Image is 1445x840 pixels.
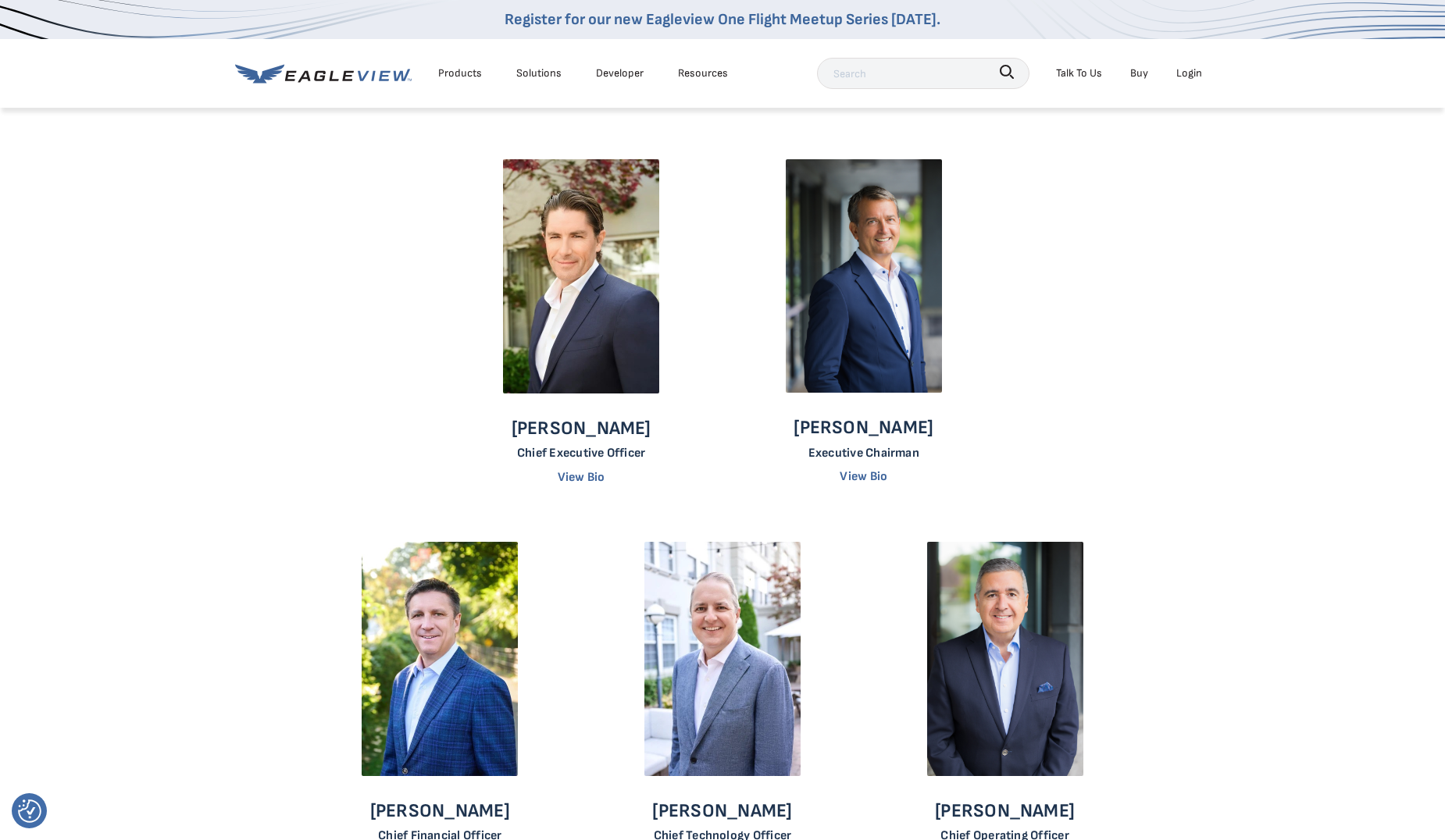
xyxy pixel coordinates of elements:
[503,159,659,393] img: Piers Dormeyer - Chief Executive Officer
[652,799,792,823] p: [PERSON_NAME]
[840,469,887,484] a: View Bio
[370,799,510,823] p: [PERSON_NAME]
[794,446,933,461] p: Executive Chairman
[596,63,644,83] a: Developer
[18,799,41,823] button: Consent Preferences
[18,799,41,823] img: Revisit consent button
[362,542,518,776] img: Steve Dorton - Chief Financial Officer
[644,542,801,776] img: Tripp Cox - Chief Technology Officer
[512,417,651,440] p: [PERSON_NAME]
[786,159,942,393] img: Chris Jurasek - Chief Executive Officer
[1130,63,1148,83] a: Buy
[817,58,1029,89] input: Search
[935,799,1075,823] p: [PERSON_NAME]
[516,63,562,83] div: Solutions
[1176,63,1202,83] div: Login
[512,446,651,461] p: Chief Executive Officer
[1056,63,1102,83] div: Talk To Us
[927,542,1083,776] img: Nagib Nasr - Chief Operating Officer
[438,63,482,83] div: Products
[558,470,605,485] a: View Bio
[794,416,933,440] p: [PERSON_NAME]
[678,63,728,83] div: Resources
[505,10,940,29] a: Register for our new Eagleview One Flight Meetup Series [DATE].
